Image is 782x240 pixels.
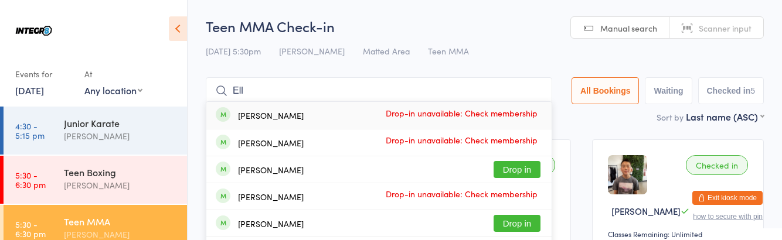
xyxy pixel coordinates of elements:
button: how to secure with pin [693,212,763,221]
button: Waiting [645,77,692,104]
button: Exit kiosk mode [692,191,763,205]
div: [PERSON_NAME] [238,192,304,201]
span: Drop-in unavailable: Check membership [382,104,540,122]
button: Drop in [494,161,540,178]
label: Sort by [657,111,684,123]
span: Matted Area [363,45,410,57]
div: [PERSON_NAME] [64,129,177,143]
time: 4:30 - 5:15 pm [15,121,45,140]
div: Events for [15,64,73,84]
span: [PERSON_NAME] [279,45,345,57]
span: [PERSON_NAME] [611,205,681,217]
button: Drop in [494,215,540,232]
span: Scanner input [699,22,752,34]
a: 4:30 -5:15 pmJunior Karate[PERSON_NAME] [4,107,187,155]
span: Manual search [600,22,657,34]
span: Drop-in unavailable: Check membership [382,185,540,203]
div: Teen Boxing [64,166,177,179]
span: Teen MMA [428,45,469,57]
a: 5:30 -6:30 pmTeen Boxing[PERSON_NAME] [4,156,187,204]
img: Integr8 Bentleigh [12,9,56,53]
div: Teen MMA [64,215,177,228]
span: Drop-in unavailable: Check membership [382,131,540,149]
div: Last name (ASC) [686,110,764,123]
span: [DATE] 5:30pm [206,45,261,57]
div: [PERSON_NAME] [238,138,304,148]
time: 5:30 - 6:30 pm [15,220,46,238]
div: Checked in [686,155,748,175]
img: image1705996220.png [608,155,647,194]
button: Checked in5 [698,77,764,104]
time: 5:30 - 6:30 pm [15,170,46,189]
div: Junior Karate [64,116,177,129]
div: [PERSON_NAME] [64,179,177,192]
input: Search [206,77,552,104]
a: [DATE] [15,84,44,97]
div: Classes Remaining: Unlimited [608,229,752,239]
button: All Bookings [572,77,640,104]
h2: Teen MMA Check-in [206,16,764,36]
div: At [84,64,142,84]
div: [PERSON_NAME] [238,165,304,174]
div: Any location [84,84,142,97]
div: [PERSON_NAME] [238,219,304,228]
div: 5 [750,86,755,95]
div: [PERSON_NAME] [238,111,304,120]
